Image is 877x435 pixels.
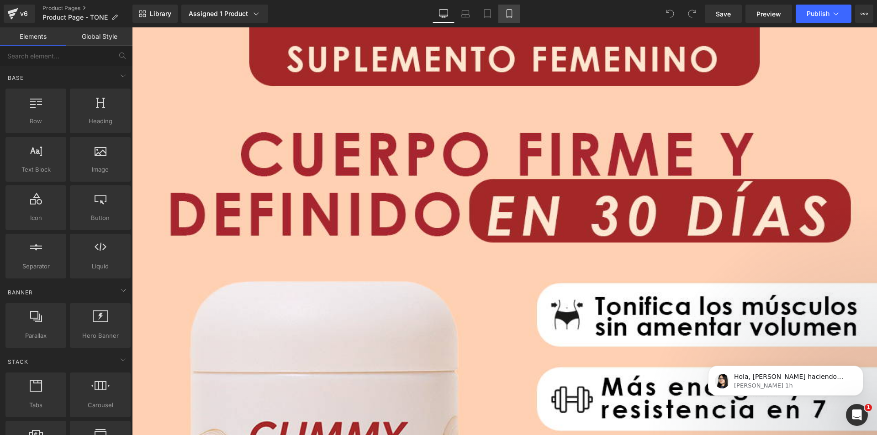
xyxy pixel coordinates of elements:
span: Text Block [8,165,63,174]
button: Undo [661,5,679,23]
button: Redo [683,5,701,23]
span: Separator [8,262,63,271]
span: 1 [865,404,872,411]
a: New Library [132,5,178,23]
button: Publish [796,5,851,23]
div: v6 [18,8,30,20]
span: Button [73,213,128,223]
span: Row [8,116,63,126]
iframe: Intercom live chat [846,404,868,426]
a: Preview [745,5,792,23]
span: Stack [7,357,29,366]
span: Base [7,73,25,82]
a: Mobile [498,5,520,23]
span: Icon [8,213,63,223]
span: Library [150,10,171,18]
div: Assigned 1 Product [189,9,261,18]
a: Tablet [476,5,498,23]
span: Parallax [8,331,63,341]
span: Liquid [73,262,128,271]
button: More [855,5,873,23]
a: v6 [4,5,35,23]
span: Product Page - TONE [42,14,108,21]
span: Carousel [73,400,128,410]
iframe: Intercom notifications mensaje [694,346,877,410]
a: Laptop [454,5,476,23]
span: Publish [807,10,829,17]
span: Save [716,9,731,19]
a: Desktop [433,5,454,23]
span: Banner [7,288,34,297]
span: Hero Banner [73,331,128,341]
a: Global Style [66,27,132,46]
span: Preview [756,9,781,19]
a: Product Pages [42,5,132,12]
span: Image [73,165,128,174]
span: Heading [73,116,128,126]
span: Tabs [8,400,63,410]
